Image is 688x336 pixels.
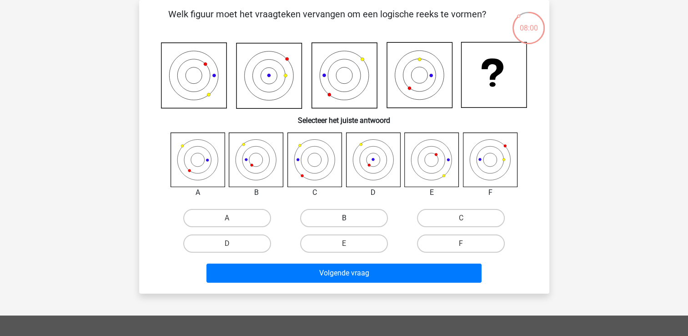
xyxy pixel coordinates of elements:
div: 08:00 [512,11,546,34]
label: A [183,209,271,227]
button: Volgende vraag [206,264,482,283]
div: D [339,187,408,198]
label: C [417,209,505,227]
div: C [281,187,349,198]
div: F [456,187,525,198]
label: D [183,234,271,253]
div: A [164,187,232,198]
p: Welk figuur moet het vraagteken vervangen om een logische reeks te vormen? [154,7,501,35]
label: F [417,234,505,253]
label: E [300,234,388,253]
label: B [300,209,388,227]
div: E [397,187,466,198]
div: B [222,187,291,198]
h6: Selecteer het juiste antwoord [154,109,535,125]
